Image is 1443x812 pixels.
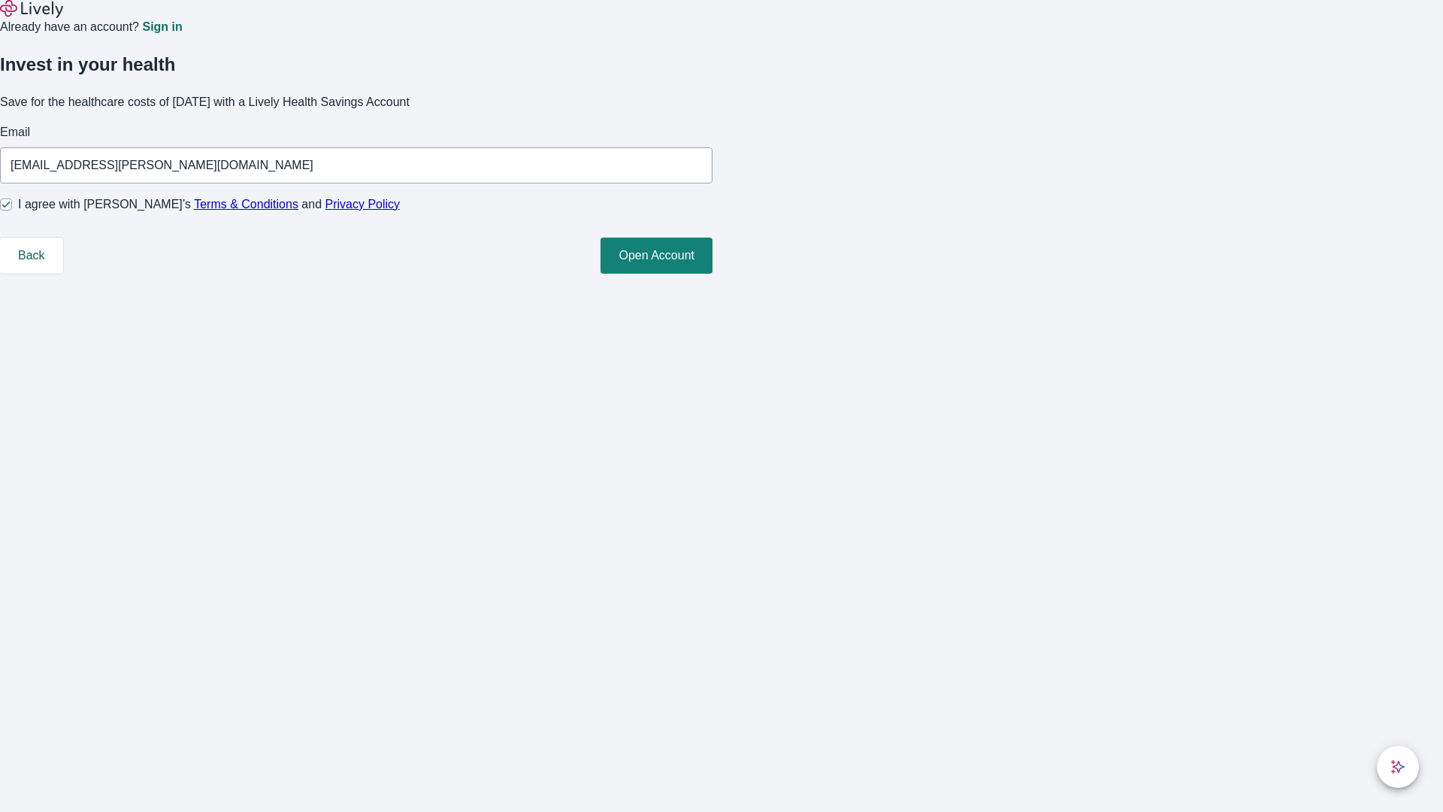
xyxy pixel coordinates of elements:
button: chat [1377,746,1419,788]
button: Open Account [600,238,712,274]
a: Terms & Conditions [194,198,298,211]
svg: Lively AI Assistant [1390,759,1405,774]
a: Sign in [142,21,182,33]
a: Privacy Policy [325,198,401,211]
span: I agree with [PERSON_NAME]’s and [18,195,400,214]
